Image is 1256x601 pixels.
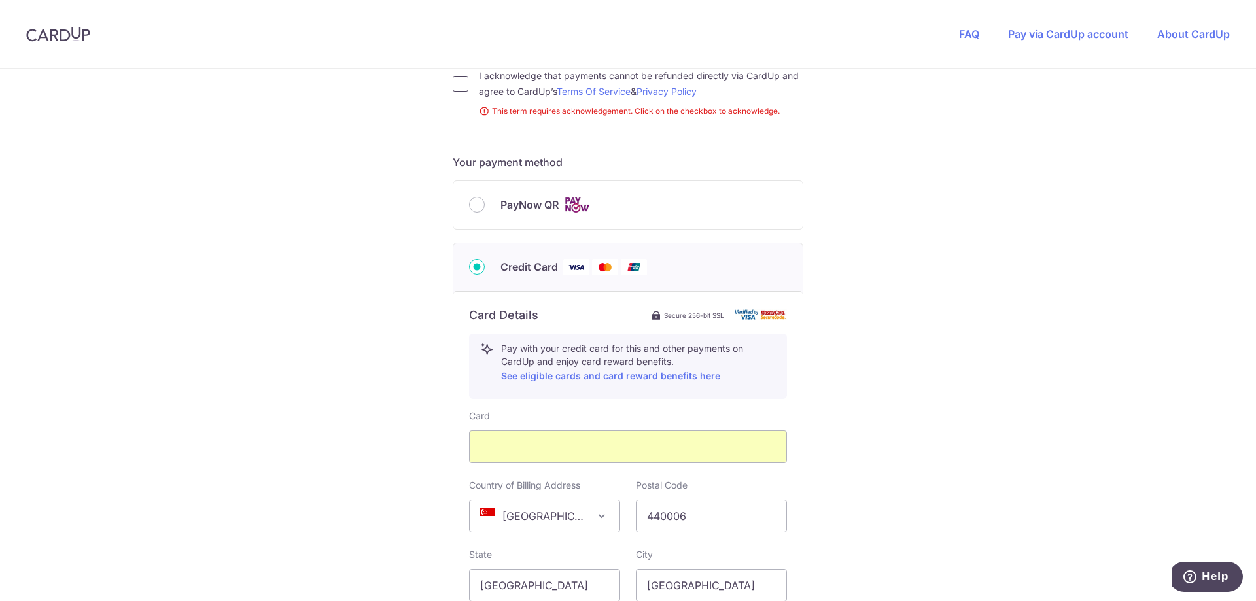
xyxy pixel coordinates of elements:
label: Postal Code [636,479,688,492]
div: PayNow QR Cards logo [469,197,787,213]
a: Terms Of Service [557,86,631,97]
input: Example 123456 [636,500,787,532]
img: Union Pay [621,259,647,275]
label: I acknowledge that payments cannot be refunded directly via CardUp and agree to CardUp’s & [479,68,803,99]
span: PayNow QR [500,197,559,213]
span: Secure 256-bit SSL [664,310,724,320]
img: Cards logo [564,197,590,213]
label: State [469,548,492,561]
a: Pay via CardUp account [1008,27,1128,41]
label: City [636,548,653,561]
h5: Your payment method [453,154,803,170]
label: Country of Billing Address [469,479,580,492]
a: See eligible cards and card reward benefits here [501,370,720,381]
div: Credit Card Visa Mastercard Union Pay [469,259,787,275]
h6: Card Details [469,307,538,323]
span: Credit Card [500,259,558,275]
label: Card [469,409,490,422]
small: This term requires acknowledgement. Click on the checkbox to acknowledge. [479,105,803,118]
iframe: Secure card payment input frame [480,439,776,455]
img: CardUp [26,26,90,42]
img: Visa [563,259,589,275]
p: Pay with your credit card for this and other payments on CardUp and enjoy card reward benefits. [501,342,776,384]
img: card secure [735,309,787,320]
img: Mastercard [592,259,618,275]
span: Singapore [470,500,619,532]
a: About CardUp [1157,27,1230,41]
a: Privacy Policy [637,86,697,97]
span: Singapore [469,500,620,532]
iframe: Opens a widget where you can find more information [1172,562,1243,594]
a: FAQ [959,27,979,41]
